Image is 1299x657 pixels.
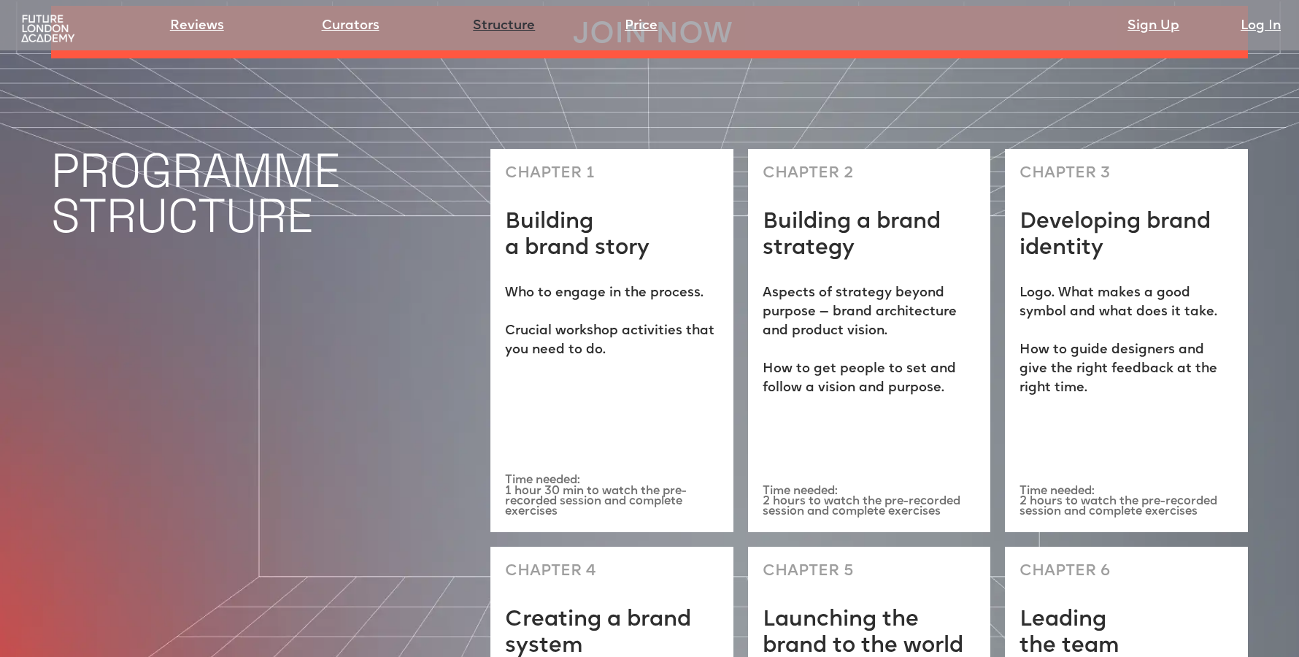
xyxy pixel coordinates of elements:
p: Aspects of strategy beyond purpose — brand architecture and product vision. ‍ How to get people t... [763,284,976,398]
a: Curators [322,16,379,36]
p: CHAPTER 6 [1019,561,1110,582]
p: Time needed: 2 hours to watch the pre-recorded session and complete exercises [1019,486,1233,518]
a: Price [625,16,658,36]
p: Who to engage in the process. ‍ Crucial workshop activities that you need to do. [505,284,719,360]
a: Structure [473,16,535,36]
p: CHAPTER 3 [1019,164,1110,184]
p: CHAPTER 1 [505,164,595,184]
a: Log In [1241,16,1281,36]
h2: Building a brand strategy [763,210,976,262]
p: CHAPTER 4 [505,561,596,582]
h2: Building a brand story [505,210,649,262]
p: CHAPTER 5 [763,561,854,582]
a: Reviews [170,16,224,36]
p: Time needed: 2 hours to watch the pre-recorded session and complete exercises [763,486,976,518]
p: Time needed: 1 hour 30 min to watch the pre-recorded session and complete exercises [505,475,719,518]
h1: PROGRAMME STRUCTURE [51,148,476,239]
p: Logo. What makes a good symbol and what does it take. How to guide designers and give the right f... [1019,284,1233,398]
p: CHAPTER 2 [763,164,854,184]
a: Sign Up [1128,16,1179,36]
h2: Developing brand identity [1019,210,1233,262]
